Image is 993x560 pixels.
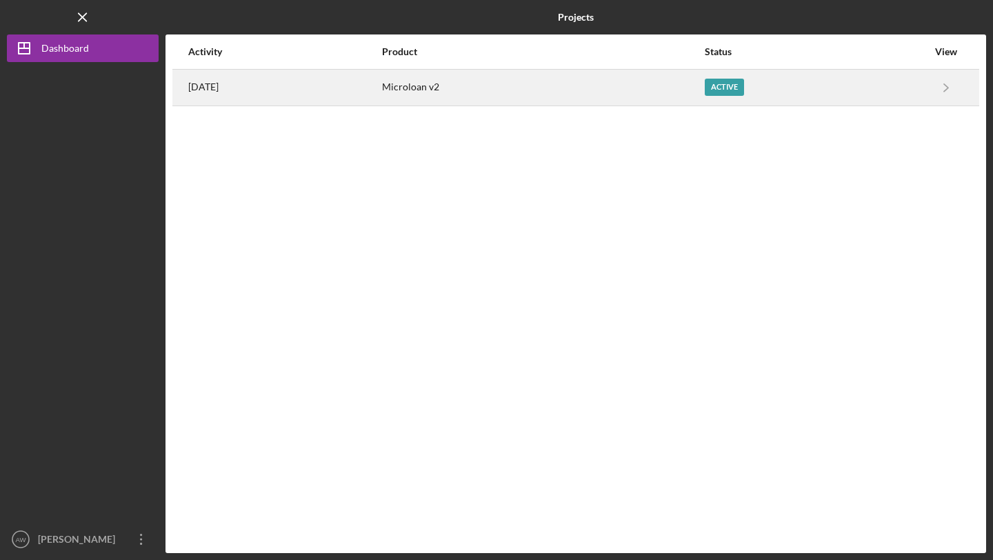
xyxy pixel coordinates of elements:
[705,79,744,96] div: Active
[188,46,381,57] div: Activity
[382,46,703,57] div: Product
[41,34,89,66] div: Dashboard
[7,526,159,553] button: AW[PERSON_NAME]
[188,81,219,92] time: 2025-08-26 17:34
[15,536,26,543] text: AW
[929,46,963,57] div: View
[705,46,927,57] div: Status
[558,12,594,23] b: Projects
[7,34,159,62] button: Dashboard
[34,526,124,557] div: [PERSON_NAME]
[382,70,703,105] div: Microloan v2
